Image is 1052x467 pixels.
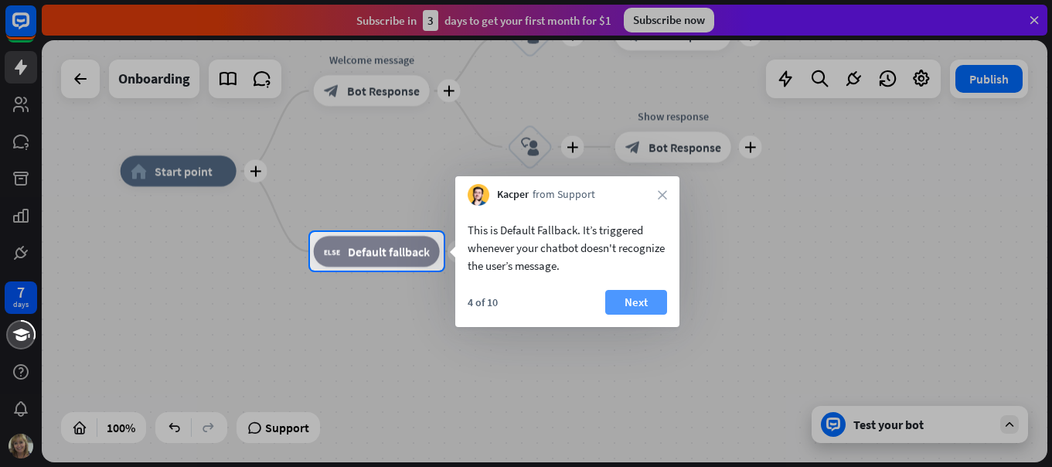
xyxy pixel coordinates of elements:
[658,190,667,199] i: close
[468,295,498,309] div: 4 of 10
[324,244,340,259] i: block_fallback
[348,244,430,259] span: Default fallback
[468,221,667,274] div: This is Default Fallback. It’s triggered whenever your chatbot doesn't recognize the user’s message.
[605,290,667,315] button: Next
[497,187,529,203] span: Kacper
[533,187,595,203] span: from Support
[12,6,59,53] button: Open LiveChat chat widget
